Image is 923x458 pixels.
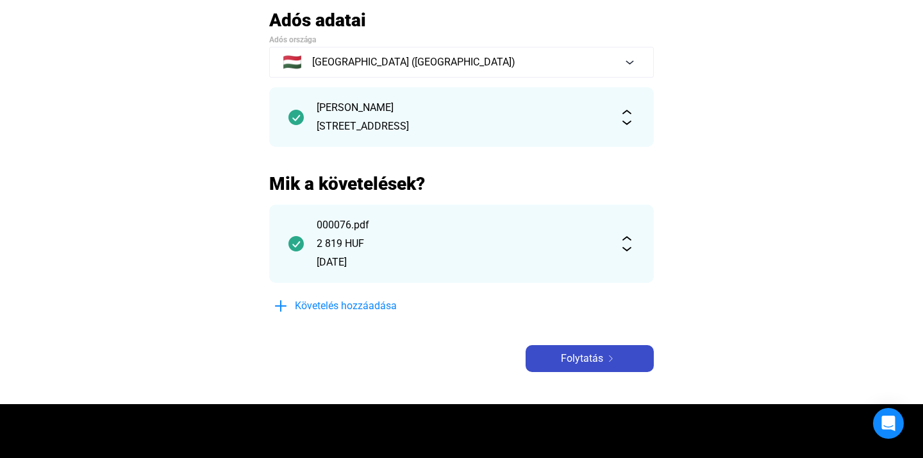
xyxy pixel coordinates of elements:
[288,110,304,125] img: checkmark-darker-green-circle
[269,47,654,78] button: 🇭🇺[GEOGRAPHIC_DATA] ([GEOGRAPHIC_DATA])
[603,355,619,362] img: arrow-right-white
[317,100,606,115] div: [PERSON_NAME]
[312,55,515,70] span: [GEOGRAPHIC_DATA] ([GEOGRAPHIC_DATA])
[317,217,606,233] div: 000076.pdf
[269,293,462,319] button: plus-blueKövetelés hozzáadása
[526,345,654,372] button: Folytatásarrow-right-white
[269,9,654,31] h2: Adós adatai
[317,255,606,270] div: [DATE]
[317,236,606,251] div: 2 819 HUF
[283,55,302,70] span: 🇭🇺
[873,408,904,439] div: Open Intercom Messenger
[561,351,603,366] span: Folytatás
[317,119,606,134] div: [STREET_ADDRESS]
[295,298,397,314] span: Követelés hozzáadása
[269,173,654,195] h2: Mik a követelések?
[273,298,288,314] img: plus-blue
[619,110,635,125] img: expand
[269,35,316,44] span: Adós országa
[288,236,304,251] img: checkmark-darker-green-circle
[619,236,635,251] img: expand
